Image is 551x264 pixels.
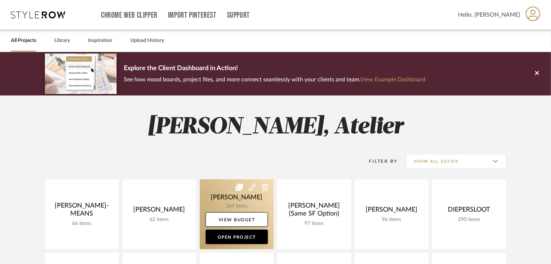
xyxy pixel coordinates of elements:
[51,202,113,221] div: [PERSON_NAME]-MEANS
[124,74,425,85] p: See how mood boards, project files, and more connect seamlessly with your clients and team.
[101,12,157,18] a: Chrome Web Clipper
[283,221,345,227] div: 97 items
[11,36,36,46] a: All Projects
[361,217,423,223] div: 96 items
[458,10,520,19] span: Hello, [PERSON_NAME]
[130,36,164,46] a: Upload History
[360,158,398,165] div: Filter By
[438,217,500,223] div: 290 items
[360,77,425,82] a: View Example Dashboard
[283,202,345,221] div: [PERSON_NAME] (Same SF Option)
[128,217,190,223] div: 62 items
[227,12,250,18] a: Support
[88,36,112,46] a: Inspiration
[206,230,268,244] a: Open Project
[361,206,423,217] div: [PERSON_NAME]
[438,206,500,217] div: DIEPERSLOOT
[124,63,425,74] p: Explore the Client Dashboard in Action!
[15,114,536,141] h2: [PERSON_NAME], Atelier
[168,12,216,18] a: Import Pinterest
[54,36,70,46] a: Library
[128,206,190,217] div: [PERSON_NAME]
[45,54,117,94] img: d5d033c5-7b12-40c2-a960-1ecee1989c38.png
[206,212,268,227] a: View Budget
[51,221,113,227] div: 66 items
